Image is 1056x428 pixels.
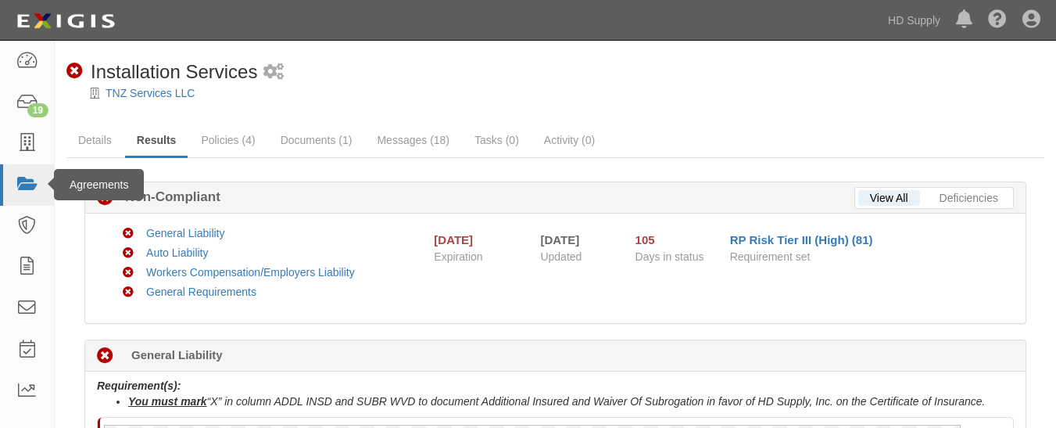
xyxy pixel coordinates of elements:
[97,379,181,392] b: Requirement(s):
[123,248,134,259] i: Non-Compliant
[131,347,223,363] b: General Liability
[269,124,364,156] a: Documents (1)
[146,266,355,279] a: Workers Compensation/Employers Liability
[189,124,267,156] a: Policies (4)
[66,124,123,156] a: Details
[532,124,607,156] a: Activity (0)
[123,287,134,298] i: Non-Compliant
[128,395,985,408] i: “X” in column ADDL INSD and SUBR WVD to document Additional Insured and Waiver Of Subrogation in ...
[146,227,224,239] a: General Liability
[123,228,134,239] i: Non-Compliant
[12,7,120,35] img: logo-5460c22ac91f19d4615b14bd174203de0afe785f0fc80cf4dbbc73dc1793850b.png
[97,190,113,207] i: Non-Compliant
[635,250,704,263] span: Days in status
[858,190,920,206] a: View All
[123,268,134,279] i: Non-Compliant
[263,64,284,81] i: 1 scheduled workflow
[434,249,528,264] span: Expiration
[540,250,582,263] span: Updated
[54,169,144,200] div: Agreements
[146,286,256,298] a: General Requirements
[988,11,1007,30] i: Help Center - Complianz
[730,233,873,246] a: RP Risk Tier III (High) (81)
[97,348,113,365] i: Non-Compliant 105 days (since 06/19/2025)
[463,124,531,156] a: Tasks (0)
[434,232,473,248] div: [DATE]
[128,395,207,408] u: You must mark
[106,87,195,99] a: TNZ Services LLC
[365,124,461,156] a: Messages (18)
[66,63,83,80] i: Non-Compliant
[125,124,188,158] a: Results
[635,232,718,248] div: Since 06/19/2025
[880,5,948,36] a: HD Supply
[146,246,208,259] a: Auto Liability
[113,188,220,207] b: Non-Compliant
[730,250,811,263] span: Requirement set
[27,103,48,117] div: 19
[91,61,257,82] span: Installation Services
[540,232,611,248] div: [DATE]
[66,59,257,85] div: Installation Services
[928,190,1010,206] a: Deficiencies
